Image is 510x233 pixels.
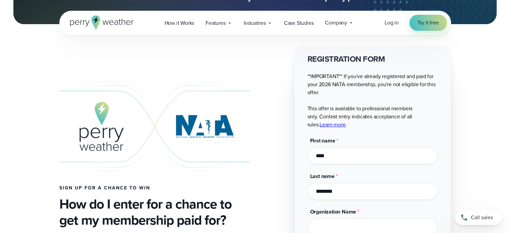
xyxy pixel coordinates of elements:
span: Last name [310,172,335,180]
span: First name [310,137,335,144]
span: Organization Name [310,208,356,216]
a: Learn more [320,121,345,128]
span: Features [206,19,225,27]
span: Log in [385,19,399,26]
span: Call sales [471,214,493,222]
h3: How do I enter for a chance to get my membership paid for? [59,196,250,228]
span: Industries [244,19,266,27]
a: How it Works [159,16,200,30]
strong: REGISTRATION FORM [307,53,385,65]
a: Try it free [409,15,447,31]
a: Case Studies [278,16,320,30]
span: Try it free [417,19,439,27]
h4: Sign up for a chance to win [59,185,250,191]
a: Call sales [455,210,502,225]
span: How it Works [165,19,194,27]
a: Log in [385,19,399,27]
p: **IMPORTANT** If you've already registered and paid for your 2026 NATA membership, you're not eli... [307,72,438,129]
span: Case Studies [284,19,314,27]
span: Company [325,19,347,27]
